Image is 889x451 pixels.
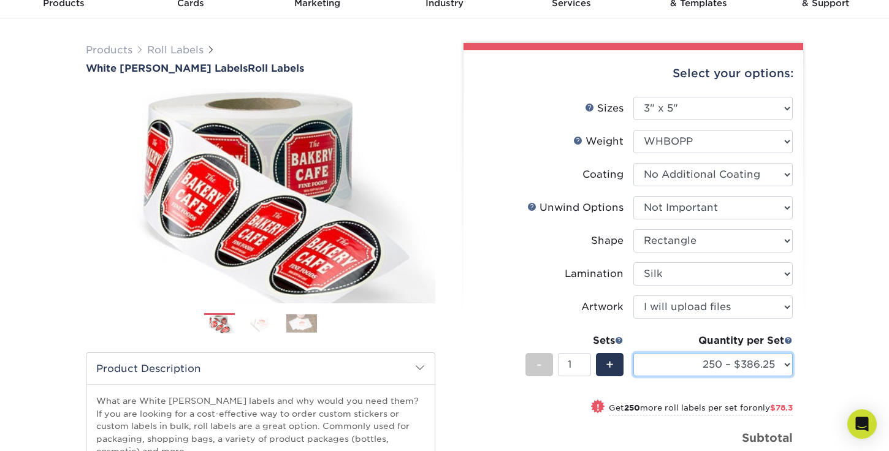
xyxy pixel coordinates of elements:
div: Coating [582,167,624,182]
div: Quantity per Set [633,333,793,348]
strong: 250 [624,403,640,412]
h1: Roll Labels [86,63,435,74]
a: Products [86,44,132,56]
h2: Product Description [86,353,435,384]
div: Lamination [565,267,624,281]
a: Roll Labels [147,44,204,56]
span: - [536,355,542,374]
strong: Subtotal [742,431,793,444]
div: Sizes [585,101,624,116]
img: Roll Labels 02 [245,314,276,333]
span: + [606,355,614,374]
div: Unwind Options [527,200,624,215]
small: Get more roll labels per set for [609,403,793,415]
img: Roll Labels 03 [286,314,317,333]
div: Open Intercom Messenger [847,409,877,439]
img: White BOPP Labels 01 [86,75,435,317]
div: Weight [573,134,624,149]
span: White [PERSON_NAME] Labels [86,63,248,74]
div: Artwork [581,300,624,314]
div: Sets [525,333,624,348]
span: ! [597,401,600,414]
div: Select your options: [473,50,793,97]
img: Roll Labels 01 [204,314,235,335]
span: $78.3 [770,403,793,412]
div: Shape [591,233,624,248]
a: White [PERSON_NAME] LabelsRoll Labels [86,63,435,74]
span: only [752,403,793,412]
